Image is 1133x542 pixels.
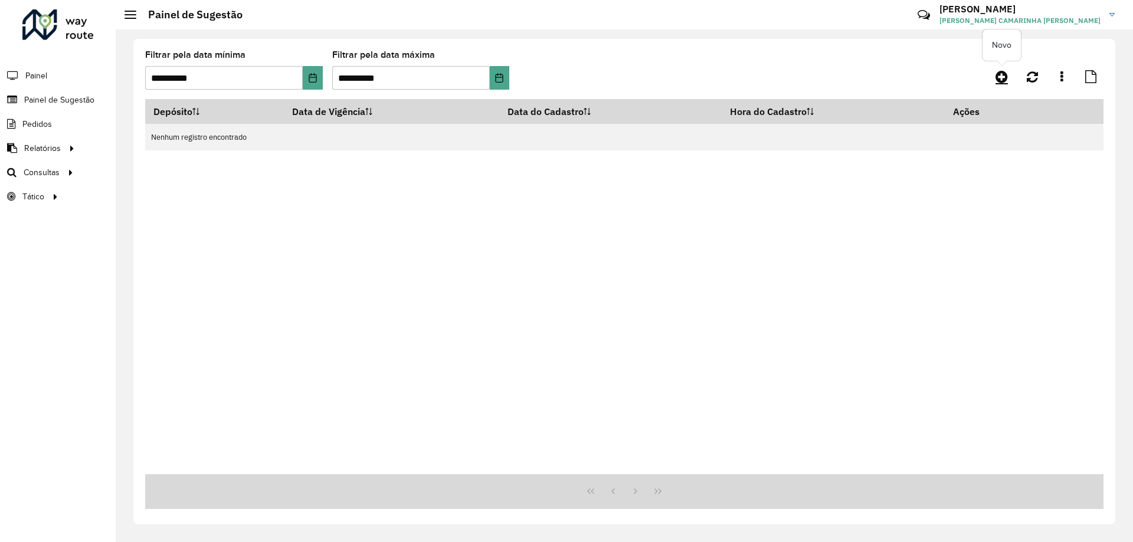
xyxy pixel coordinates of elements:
[145,124,1103,150] td: Nenhum registro encontrado
[145,99,284,124] th: Depósito
[24,142,61,155] span: Relatórios
[136,8,243,21] h2: Painel de Sugestão
[22,190,44,203] span: Tático
[983,29,1021,61] div: Novo
[24,166,60,179] span: Consultas
[284,99,500,124] th: Data de Vigência
[911,2,936,28] a: Contato Rápido
[24,94,94,106] span: Painel de Sugestão
[145,48,245,62] label: Filtrar pela data mínima
[332,48,435,62] label: Filtrar pela data máxima
[303,66,322,90] button: Choose Date
[22,118,52,130] span: Pedidos
[945,99,1016,124] th: Ações
[722,99,945,124] th: Hora do Cadastro
[500,99,722,124] th: Data do Cadastro
[939,4,1101,15] h3: [PERSON_NAME]
[25,70,47,82] span: Painel
[490,66,509,90] button: Choose Date
[939,15,1101,26] span: [PERSON_NAME] CAMARINHA [PERSON_NAME]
